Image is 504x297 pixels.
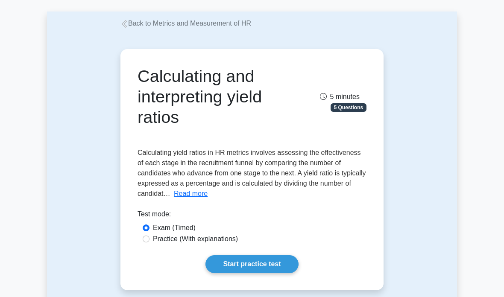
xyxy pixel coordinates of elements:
[138,149,366,197] span: Calculating yield ratios in HR metrics involves assessing the effectiveness of each stage in the ...
[174,189,208,199] button: Read more
[320,93,360,100] span: 5 minutes
[153,234,238,244] label: Practice (With explanations)
[138,66,287,127] h1: Calculating and interpreting yield ratios
[153,223,196,233] label: Exam (Timed)
[331,103,366,112] span: 5 Questions
[205,255,298,273] a: Start practice test
[138,209,366,223] div: Test mode:
[120,20,251,27] a: Back to Metrics and Measurement of HR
